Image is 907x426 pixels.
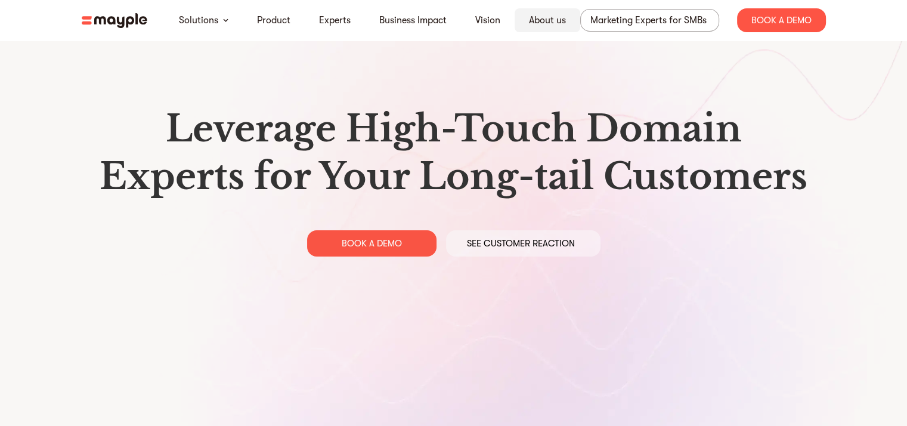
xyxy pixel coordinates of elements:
[307,230,437,257] a: BOOK A DEMO
[253,13,287,27] a: Product
[737,8,826,32] div: Book A Demo
[315,13,347,27] a: Experts
[175,13,215,27] a: Solutions
[525,13,562,27] a: About us
[82,13,147,28] img: mayple-logo
[376,13,443,27] a: Business Impact
[446,230,600,257] a: See Customer Reaction
[587,12,703,29] div: Marketing Experts for SMBs
[461,237,569,249] p: See Customer Reaction
[219,18,225,22] img: arrow-down
[91,105,816,200] h1: Leverage High-Touch Domain Experts for Your Long-tail Customers
[472,13,497,27] a: Vision
[577,9,723,32] a: Marketing Experts for SMBs
[342,237,402,249] p: BOOK A DEMO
